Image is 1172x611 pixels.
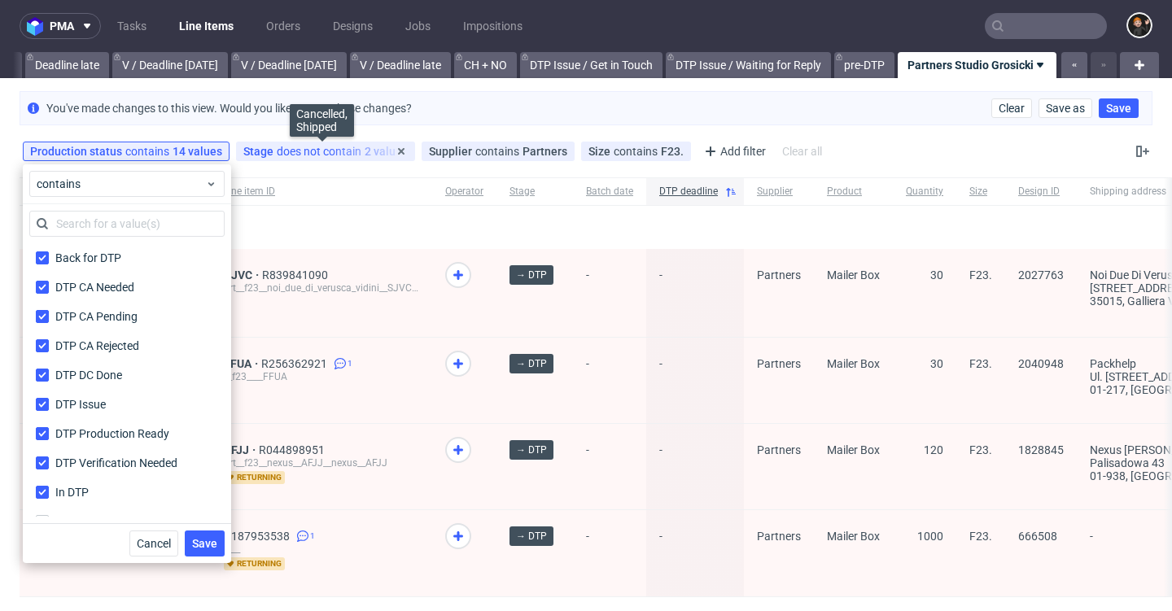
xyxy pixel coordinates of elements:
[55,338,139,354] div: DTP CA Rejected
[262,268,331,281] a: R839841090
[261,357,330,370] a: R256362921
[125,145,173,158] span: contains
[256,13,310,39] a: Orders
[192,538,217,549] span: Save
[1099,98,1139,118] button: Save
[516,529,547,543] span: → DTP
[659,443,731,490] span: -
[930,357,943,370] span: 30
[224,543,419,556] div: ____
[224,530,293,543] span: R187953538
[661,145,684,158] div: F23.
[224,281,419,295] div: prt__f23__noi_due_di_verusca_vidini__SJVC__noi_due_di_verusca_vidini__SJVC
[55,426,169,442] div: DTP Production Ready
[1018,530,1057,543] span: 666508
[169,13,243,39] a: Line Items
[224,268,262,281] a: SJVC
[827,185,880,199] span: Product
[224,471,285,484] span: returning
[55,513,124,530] div: In Production
[757,530,801,543] span: Partners
[827,530,880,543] span: Mailer Box
[259,443,328,456] a: R044898951
[55,308,138,325] div: DTP CA Pending
[779,140,825,163] div: Clear all
[173,145,222,158] div: 14 values
[55,250,121,266] div: Back for DTP
[348,357,352,370] span: 1
[429,145,475,158] span: Supplier
[1106,103,1131,114] span: Save
[969,357,992,370] span: F23.
[224,456,419,469] div: prt__f23__nexus__AFJJ__nexus__AFJJ
[516,356,547,371] span: → DTP
[475,145,523,158] span: contains
[586,185,633,199] span: Batch date
[243,145,277,158] span: Stage
[698,138,769,164] div: Add filter
[827,268,880,281] span: Mailer Box
[666,52,831,78] a: DTP Issue / Waiting for Reply
[1039,98,1092,118] button: Save as
[509,185,560,199] span: Stage
[917,530,943,543] span: 1000
[30,145,125,158] span: Production status
[224,185,419,199] span: Line item ID
[969,185,992,199] span: Size
[55,455,177,471] div: DTP Verification Needed
[55,396,106,412] div: DTP Issue
[757,185,801,199] span: Supplier
[991,98,1032,118] button: Clear
[999,103,1025,114] span: Clear
[1128,14,1151,37] img: Dominik Grosicki
[323,13,383,39] a: Designs
[586,357,633,404] span: -
[586,443,633,490] span: -
[1018,357,1064,370] span: 2040948
[231,52,347,78] a: V / Deadline [DATE]
[659,530,731,576] span: -
[293,530,315,543] a: 1
[516,268,547,282] span: → DTP
[1018,185,1064,199] span: Design ID
[1018,443,1064,456] span: 1828845
[757,268,801,281] span: Partners
[137,538,171,549] span: Cancel
[224,370,419,383] div: __f23____FFUA
[969,268,992,281] span: F23.
[516,443,547,457] span: → DTP
[659,357,731,404] span: -
[969,530,992,543] span: F23.
[1018,268,1064,281] span: 2027763
[224,443,259,456] span: AFJJ
[185,530,225,556] button: Save
[129,530,178,556] button: Cancel
[586,268,633,317] span: -
[37,176,205,192] span: contains
[350,52,451,78] a: V / Deadline late
[27,17,50,36] img: logo
[827,443,880,456] span: Mailer Box
[50,20,74,32] span: pma
[1046,103,1085,114] span: Save as
[520,52,663,78] a: DTP Issue / Get in Touch
[112,52,228,78] a: V / Deadline [DATE]
[25,52,109,78] a: Deadline late
[930,268,943,281] span: 30
[906,185,943,199] span: Quantity
[224,557,285,570] span: returning
[277,145,365,158] span: does not contain
[224,357,261,370] a: FFUA
[453,13,532,39] a: Impositions
[586,530,633,576] span: -
[827,357,880,370] span: Mailer Box
[55,484,89,500] div: In DTP
[523,145,567,158] div: Partners
[55,279,134,295] div: DTP CA Needed
[55,367,122,383] div: DTP DC Done
[659,185,718,199] span: DTP deadline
